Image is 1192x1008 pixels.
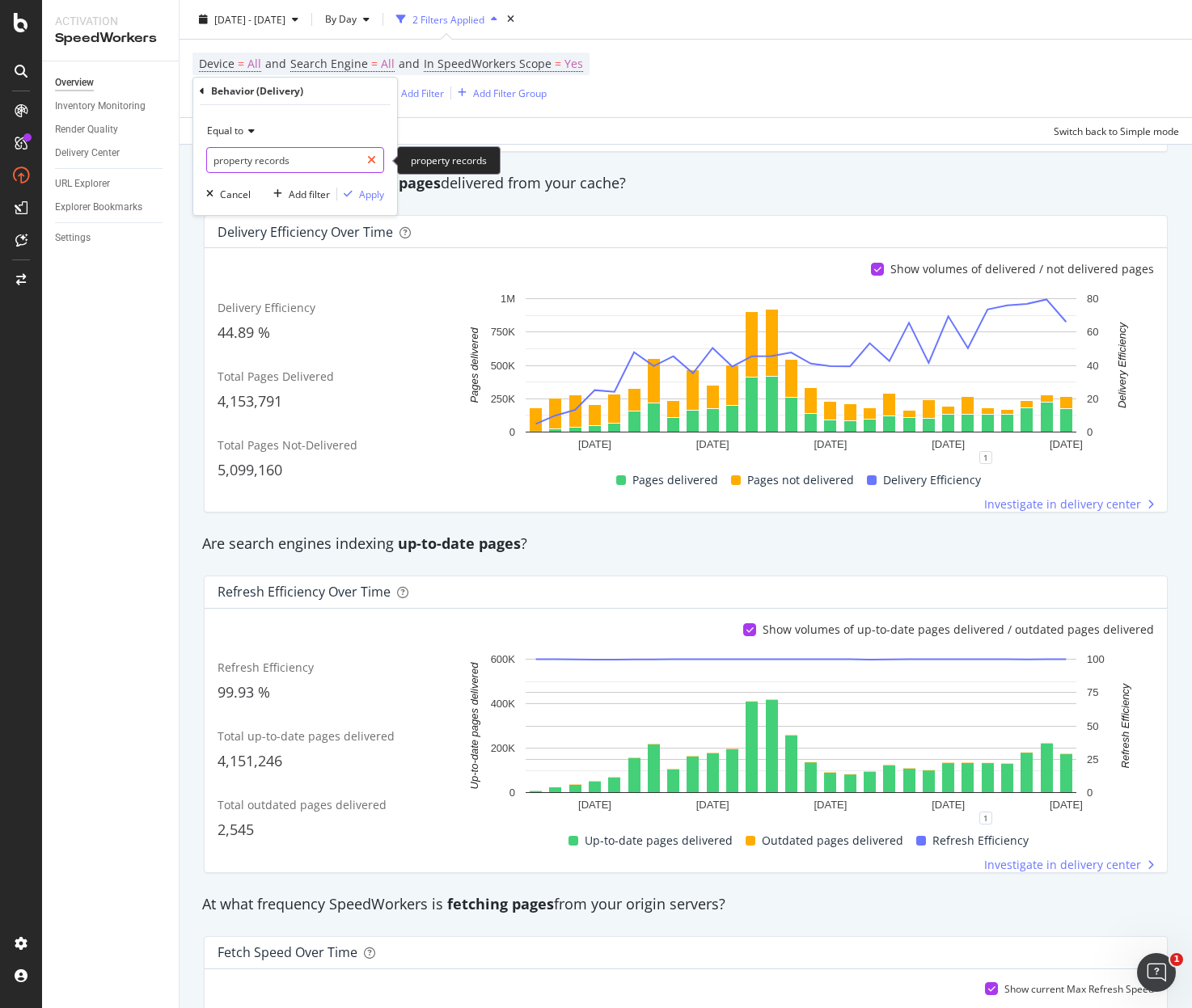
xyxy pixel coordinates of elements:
text: [DATE] [814,438,847,450]
span: and [399,56,420,71]
span: Outdated pages delivered [762,831,903,850]
div: Add filter [289,188,330,201]
img: tab_keywords_by_traffic_grey.svg [163,94,176,107]
text: [DATE] [932,438,965,450]
div: Cancel [220,188,251,201]
text: [DATE] [814,799,847,811]
text: [DATE] [578,799,611,811]
span: = [371,56,378,71]
div: Render Quality [55,121,118,138]
span: = [238,56,244,71]
span: 4,153,791 [218,391,282,411]
button: Apply [337,186,384,202]
text: [DATE] [695,799,729,811]
div: At what frequency SpeedWorkers is from your origin servers? [194,894,1177,915]
text: 750K [490,326,515,338]
a: Render Quality [55,121,167,138]
strong: up-to-date pages [398,534,521,553]
div: Overview [55,74,94,91]
button: 2 Filters Applied [390,6,504,32]
div: Keywords by Traffic [181,95,267,106]
span: Pages not delivered [747,470,854,490]
button: Cancel [200,186,251,202]
svg: A chart. [457,651,1145,818]
a: Settings [55,230,167,247]
span: Total Pages Delivered [218,369,334,384]
span: Delivery Efficiency [218,300,315,315]
text: 80 [1087,293,1098,305]
img: website_grey.svg [26,42,39,55]
text: Pages delivered [467,327,480,403]
div: Delivery Efficiency over time [218,224,393,240]
a: Overview [55,74,167,91]
div: Domain: [DOMAIN_NAME] [42,42,178,55]
div: 1 [979,812,992,825]
div: 2 Filters Applied [412,12,484,26]
div: 1 [979,451,992,464]
span: Investigate in delivery center [984,857,1141,873]
text: [DATE] [932,799,965,811]
div: Explorer Bookmarks [55,199,142,216]
text: 60 [1087,326,1098,338]
text: 0 [1087,787,1093,799]
div: Are search engines indexing ? [194,534,1177,555]
text: 400K [490,698,515,710]
svg: A chart. [457,290,1145,458]
div: v 4.0.25 [45,26,79,39]
div: Show volumes of up-to-date pages delivered / outdated pages delivered [763,622,1154,638]
div: Inventory Monitoring [55,98,146,115]
div: Refresh Efficiency over time [218,584,391,600]
div: property records [397,146,501,175]
span: 5,099,160 [218,460,282,479]
span: 1 [1170,953,1183,966]
div: Behavior (Delivery) [211,84,303,98]
span: Search Engine [290,56,368,71]
span: 2,545 [218,820,254,839]
text: Refresh Efficiency [1118,682,1131,768]
text: 50 [1087,719,1098,732]
text: 75 [1087,686,1098,698]
span: Total outdated pages delivered [218,797,387,812]
a: Explorer Bookmarks [55,199,167,216]
span: [DATE] - [DATE] [214,12,285,26]
span: Refresh Efficiency [932,831,1029,850]
span: Investigate in delivery center [984,496,1141,512]
div: Are search engines delivered from your cache? [194,173,1177,194]
a: Delivery Center [55,145,167,162]
span: 44.89 % [218,323,270,342]
span: Total up-to-date pages delivered [218,728,395,744]
button: Add Filter [379,83,444,103]
text: [DATE] [695,438,729,450]
div: SpeedWorkers [55,29,166,48]
text: 20 [1087,393,1098,405]
div: Fetch Speed over time [218,944,357,960]
span: Device [199,56,235,71]
div: Settings [55,230,91,247]
img: tab_domain_overview_orange.svg [47,94,60,107]
span: Total Pages Not-Delivered [218,437,357,453]
a: Inventory Monitoring [55,98,167,115]
span: By Day [319,12,357,26]
div: Add Filter [401,86,444,99]
strong: fetching pages [447,894,554,913]
div: Show current Max Refresh Speed [1004,982,1154,996]
span: 99.93 % [218,682,270,702]
div: Switch back to Simple mode [1054,124,1179,137]
text: 100 [1087,653,1105,665]
text: 0 [509,787,514,799]
div: Delivery Center [55,145,120,162]
text: Up-to-date pages delivered [467,662,480,790]
span: Pages delivered [632,470,718,490]
div: Activation [55,13,166,29]
button: Add filter [267,186,330,202]
div: Domain Overview [65,95,145,106]
button: Switch back to Simple mode [1047,118,1179,144]
img: logo_orange.svg [26,26,39,39]
a: URL Explorer [55,175,167,192]
text: 1M [500,293,514,305]
span: All [247,53,261,75]
a: Investigate in delivery center [984,857,1154,873]
button: [DATE] - [DATE] [192,6,305,32]
span: and [265,56,286,71]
